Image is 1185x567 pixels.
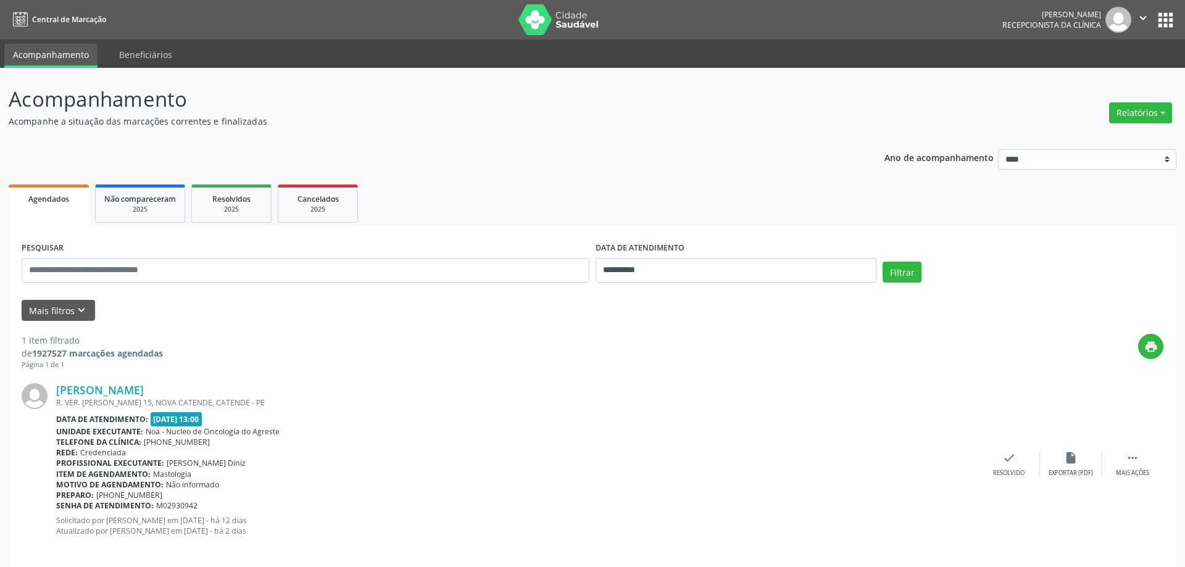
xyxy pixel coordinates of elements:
[56,490,94,500] b: Preparo:
[56,414,148,424] b: Data de atendimento:
[144,437,210,447] span: [PHONE_NUMBER]
[153,469,191,479] span: Mastologia
[56,469,151,479] b: Item de agendamento:
[9,84,826,115] p: Acompanhamento
[22,334,163,347] div: 1 item filtrado
[1002,451,1016,465] i: check
[1126,451,1139,465] i: 
[9,9,106,30] a: Central de Marcação
[156,500,197,511] span: M02930942
[1131,7,1155,33] button: 
[1105,7,1131,33] img: img
[883,262,921,283] button: Filtrar
[9,115,826,128] p: Acompanhe a situação das marcações correntes e finalizadas
[22,360,163,370] div: Página 1 de 1
[22,347,163,360] div: de
[146,426,280,437] span: Noa - Nucleo de Oncologia do Agreste
[1002,20,1101,30] span: Recepcionista da clínica
[1109,102,1172,123] button: Relatórios
[166,479,219,490] span: Não informado
[56,479,164,490] b: Motivo de agendamento:
[596,239,684,258] label: DATA DE ATENDIMENTO
[1002,9,1101,20] div: [PERSON_NAME]
[884,149,994,165] p: Ano de acompanhamento
[56,397,978,408] div: R. VER. [PERSON_NAME] 15, NOVA CATENDE, CATENDE - PE
[56,437,141,447] b: Telefone da clínica:
[28,194,69,204] span: Agendados
[32,14,106,25] span: Central de Marcação
[297,194,339,204] span: Cancelados
[56,383,144,397] a: [PERSON_NAME]
[201,205,262,214] div: 2025
[1116,469,1149,478] div: Mais ações
[22,239,64,258] label: PESQUISAR
[56,500,154,511] b: Senha de atendimento:
[56,447,78,458] b: Rede:
[151,412,202,426] span: [DATE] 13:00
[75,304,88,317] i: keyboard_arrow_down
[287,205,349,214] div: 2025
[22,383,48,409] img: img
[104,205,176,214] div: 2025
[212,194,251,204] span: Resolvidos
[1144,340,1158,354] i: print
[22,300,95,321] button: Mais filtroskeyboard_arrow_down
[1138,334,1163,359] button: print
[96,490,162,500] span: [PHONE_NUMBER]
[167,458,246,468] span: [PERSON_NAME] Diniz
[1049,469,1093,478] div: Exportar (PDF)
[104,194,176,204] span: Não compareceram
[993,469,1025,478] div: Resolvido
[4,44,98,68] a: Acompanhamento
[80,447,126,458] span: Credenciada
[1155,9,1176,31] button: apps
[1136,11,1150,25] i: 
[110,44,181,65] a: Beneficiários
[56,426,143,437] b: Unidade executante:
[56,458,164,468] b: Profissional executante:
[1064,451,1078,465] i: insert_drive_file
[32,347,163,359] strong: 1927527 marcações agendadas
[56,515,978,536] p: Solicitado por [PERSON_NAME] em [DATE] - há 12 dias Atualizado por [PERSON_NAME] em [DATE] - há 2...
